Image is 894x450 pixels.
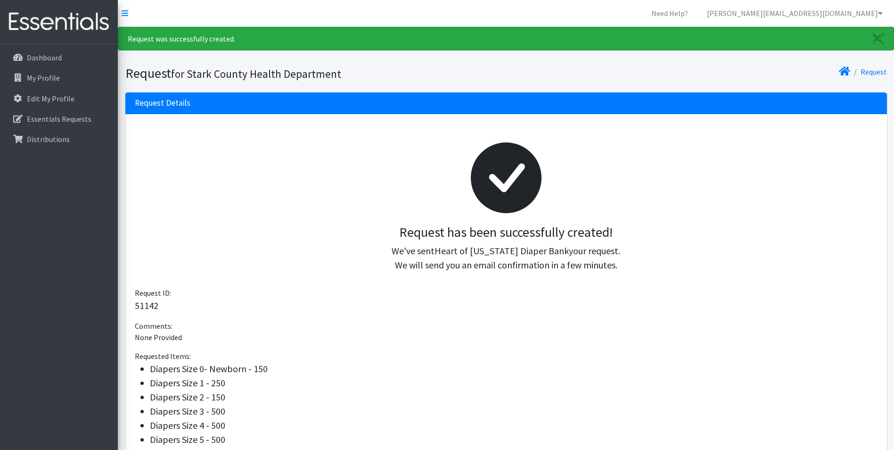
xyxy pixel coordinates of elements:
[861,67,887,76] a: Request
[142,244,870,272] p: We've sent your request. We will send you an email confirmation in a few minutes.
[118,27,894,50] div: Request was successfully created.
[150,390,878,404] li: Diapers Size 2 - 150
[27,134,70,144] p: Distributions
[150,404,878,418] li: Diapers Size 3 - 500
[135,299,878,313] p: 51142
[435,245,569,257] span: Heart of [US_STATE] Diaper Bank
[135,98,190,108] h3: Request Details
[171,67,341,81] small: for Stark County Health Department
[863,27,894,50] a: Close
[150,418,878,433] li: Diapers Size 4 - 500
[150,376,878,390] li: Diapers Size 1 - 250
[4,89,114,108] a: Edit My Profile
[699,4,890,23] a: [PERSON_NAME][EMAIL_ADDRESS][DOMAIN_NAME]
[644,4,696,23] a: Need Help?
[142,225,870,241] h3: Request has been successfully created!
[4,6,114,38] img: HumanEssentials
[125,65,503,82] h1: Request
[4,130,114,149] a: Distributions
[135,321,172,331] span: Comments:
[135,351,191,361] span: Requested Items:
[135,333,182,342] span: None Provided
[27,94,74,103] p: Edit My Profile
[150,362,878,376] li: Diapers Size 0- Newborn - 150
[135,288,171,298] span: Request ID:
[4,68,114,87] a: My Profile
[150,433,878,447] li: Diapers Size 5 - 500
[4,109,114,128] a: Essentials Requests
[27,53,62,62] p: Dashboard
[27,73,60,83] p: My Profile
[4,48,114,67] a: Dashboard
[27,114,91,124] p: Essentials Requests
